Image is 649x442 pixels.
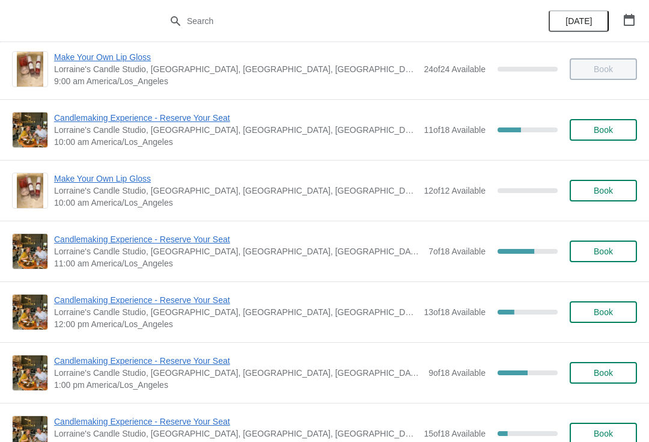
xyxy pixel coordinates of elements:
[424,429,486,438] span: 15 of 18 Available
[570,301,637,323] button: Book
[570,180,637,201] button: Book
[13,234,47,269] img: Candlemaking Experience - Reserve Your Seat | Lorraine's Candle Studio, Market Street, Pacific Be...
[54,294,418,306] span: Candlemaking Experience - Reserve Your Seat
[570,362,637,384] button: Book
[17,173,43,208] img: Make Your Own Lip Gloss | Lorraine's Candle Studio, Market Street, Pacific Beach, WA, USA | 10:00...
[570,119,637,141] button: Book
[54,185,418,197] span: Lorraine's Candle Studio, [GEOGRAPHIC_DATA], [GEOGRAPHIC_DATA], [GEOGRAPHIC_DATA], [GEOGRAPHIC_DATA]
[424,125,486,135] span: 11 of 18 Available
[54,318,418,330] span: 12:00 pm America/Los_Angeles
[54,416,418,428] span: Candlemaking Experience - Reserve Your Seat
[54,136,418,148] span: 10:00 am America/Los_Angeles
[549,10,609,32] button: [DATE]
[54,233,422,245] span: Candlemaking Experience - Reserve Your Seat
[186,10,487,32] input: Search
[54,428,418,440] span: Lorraine's Candle Studio, [GEOGRAPHIC_DATA], [GEOGRAPHIC_DATA], [GEOGRAPHIC_DATA], [GEOGRAPHIC_DATA]
[54,75,418,87] span: 9:00 am America/Los_Angeles
[594,307,613,317] span: Book
[424,307,486,317] span: 13 of 18 Available
[54,306,418,318] span: Lorraine's Candle Studio, [GEOGRAPHIC_DATA], [GEOGRAPHIC_DATA], [GEOGRAPHIC_DATA], [GEOGRAPHIC_DATA]
[17,52,43,87] img: Make Your Own Lip Gloss | Lorraine's Candle Studio, Market Street, Pacific Beach, WA, USA | 9:00 ...
[13,295,47,330] img: Candlemaking Experience - Reserve Your Seat | Lorraine's Candle Studio, Market Street, Pacific Be...
[424,64,486,74] span: 24 of 24 Available
[54,367,422,379] span: Lorraine's Candle Studio, [GEOGRAPHIC_DATA], [GEOGRAPHIC_DATA], [GEOGRAPHIC_DATA], [GEOGRAPHIC_DATA]
[54,112,418,124] span: Candlemaking Experience - Reserve Your Seat
[54,197,418,209] span: 10:00 am America/Los_Angeles
[54,257,422,269] span: 11:00 am America/Los_Angeles
[54,51,418,63] span: Make Your Own Lip Gloss
[594,429,613,438] span: Book
[54,379,422,391] span: 1:00 pm America/Los_Angeles
[428,247,486,256] span: 7 of 18 Available
[594,125,613,135] span: Book
[13,355,47,390] img: Candlemaking Experience - Reserve Your Seat | Lorraine's Candle Studio, Market Street, Pacific Be...
[594,186,613,195] span: Book
[565,16,592,26] span: [DATE]
[570,241,637,262] button: Book
[424,186,486,195] span: 12 of 12 Available
[594,247,613,256] span: Book
[54,173,418,185] span: Make Your Own Lip Gloss
[13,112,47,147] img: Candlemaking Experience - Reserve Your Seat | Lorraine's Candle Studio, Market Street, Pacific Be...
[54,124,418,136] span: Lorraine's Candle Studio, [GEOGRAPHIC_DATA], [GEOGRAPHIC_DATA], [GEOGRAPHIC_DATA], [GEOGRAPHIC_DATA]
[54,355,422,367] span: Candlemaking Experience - Reserve Your Seat
[54,245,422,257] span: Lorraine's Candle Studio, [GEOGRAPHIC_DATA], [GEOGRAPHIC_DATA], [GEOGRAPHIC_DATA], [GEOGRAPHIC_DATA]
[594,368,613,378] span: Book
[54,63,418,75] span: Lorraine's Candle Studio, [GEOGRAPHIC_DATA], [GEOGRAPHIC_DATA], [GEOGRAPHIC_DATA], [GEOGRAPHIC_DATA]
[428,368,486,378] span: 9 of 18 Available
